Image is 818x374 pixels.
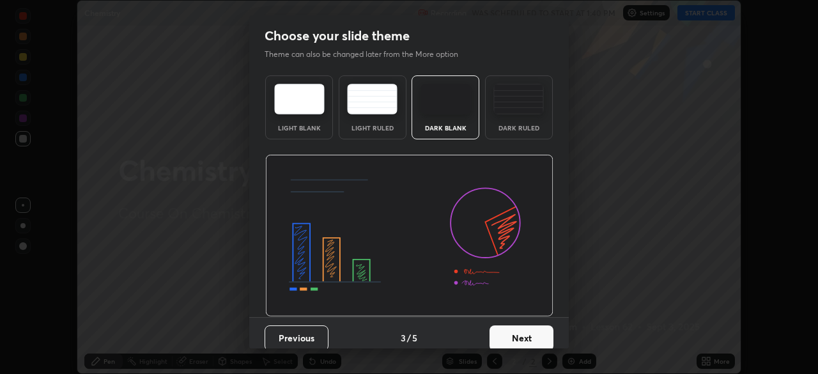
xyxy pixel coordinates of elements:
div: Light Blank [274,125,325,131]
img: lightTheme.e5ed3b09.svg [274,84,325,114]
div: Dark Blank [420,125,471,131]
h2: Choose your slide theme [265,27,410,44]
img: lightRuledTheme.5fabf969.svg [347,84,397,114]
h4: / [407,331,411,345]
h4: 5 [412,331,417,345]
h4: 3 [401,331,406,345]
img: darkThemeBanner.d06ce4a2.svg [265,155,553,317]
div: Light Ruled [347,125,398,131]
div: Dark Ruled [493,125,544,131]
p: Theme can also be changed later from the More option [265,49,472,60]
button: Previous [265,325,328,351]
img: darkTheme.f0cc69e5.svg [421,84,471,114]
button: Next [490,325,553,351]
img: darkRuledTheme.de295e13.svg [493,84,544,114]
